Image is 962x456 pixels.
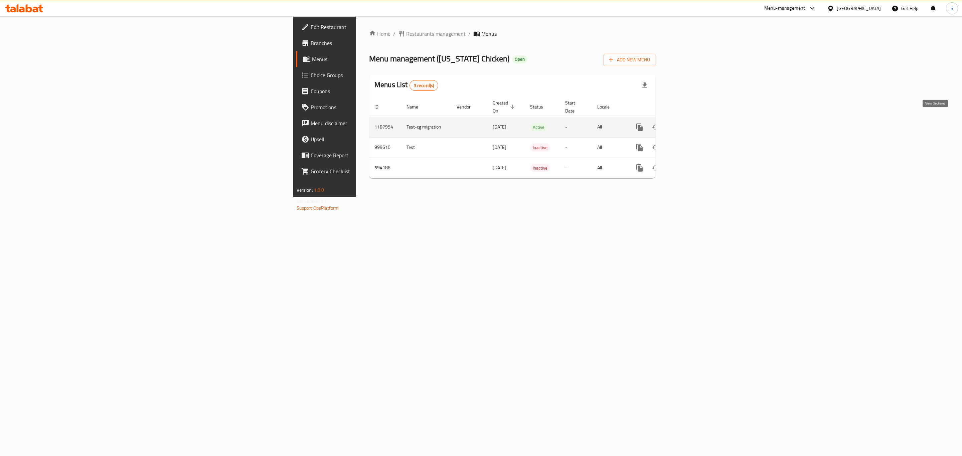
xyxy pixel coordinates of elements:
button: Change Status [648,119,664,135]
button: Change Status [648,140,664,156]
li: / [468,30,471,38]
button: Add New Menu [604,54,655,66]
a: Menu disclaimer [296,115,454,131]
span: Start Date [565,99,584,115]
span: Grocery Checklist [311,167,449,175]
span: Upsell [311,135,449,143]
button: Change Status [648,160,664,176]
button: more [632,119,648,135]
td: - [560,158,592,178]
span: S [951,5,953,12]
span: Menus [312,55,449,63]
span: [DATE] [493,143,506,152]
a: Branches [296,35,454,51]
span: [DATE] [493,163,506,172]
span: Vendor [457,103,479,111]
span: Menus [481,30,497,38]
a: Choice Groups [296,67,454,83]
div: [GEOGRAPHIC_DATA] [837,5,881,12]
span: Open [512,56,527,62]
a: Support.OpsPlatform [297,204,339,212]
th: Actions [626,97,701,117]
a: Menus [296,51,454,67]
button: more [632,140,648,156]
nav: breadcrumb [369,30,655,38]
a: Upsell [296,131,454,147]
span: Coverage Report [311,151,449,159]
a: Coupons [296,83,454,99]
a: Edit Restaurant [296,19,454,35]
span: Promotions [311,103,449,111]
td: - [560,137,592,158]
span: Active [530,124,547,131]
a: Grocery Checklist [296,163,454,179]
span: Created On [493,99,517,115]
span: Add New Menu [609,56,650,64]
span: 1.0.0 [314,186,324,194]
span: Inactive [530,164,550,172]
td: All [592,158,626,178]
div: Export file [637,77,653,93]
span: Locale [597,103,618,111]
span: Coupons [311,87,449,95]
h2: Menus List [374,80,438,91]
div: Menu-management [764,4,805,12]
td: - [560,117,592,137]
span: Status [530,103,552,111]
span: 3 record(s) [410,82,438,89]
div: Active [530,123,547,131]
span: Inactive [530,144,550,152]
span: Choice Groups [311,71,449,79]
span: Edit Restaurant [311,23,449,31]
span: ID [374,103,387,111]
div: Total records count [410,80,439,91]
table: enhanced table [369,97,701,178]
span: Name [407,103,427,111]
span: Get support on: [297,197,327,206]
span: [DATE] [493,123,506,131]
td: All [592,117,626,137]
td: All [592,137,626,158]
span: Menu disclaimer [311,119,449,127]
span: Version: [297,186,313,194]
div: Open [512,55,527,63]
button: more [632,160,648,176]
a: Promotions [296,99,454,115]
span: Branches [311,39,449,47]
a: Coverage Report [296,147,454,163]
